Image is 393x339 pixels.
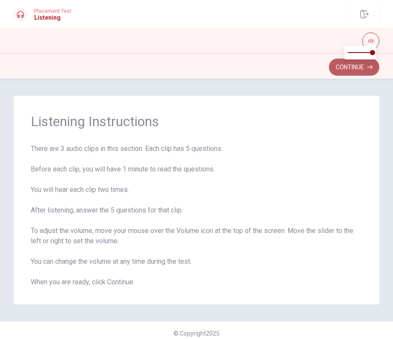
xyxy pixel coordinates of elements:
span: Placement Test [34,8,71,14]
span: Listening Instructions [31,113,362,130]
h1: Listening [34,14,71,21]
span: © Copyright 2025 [173,330,220,337]
button: Continue [329,59,379,76]
span: There are 3 audio clips in this section. Each clip has 5 questions. Before each clip, you will ha... [31,144,362,287]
